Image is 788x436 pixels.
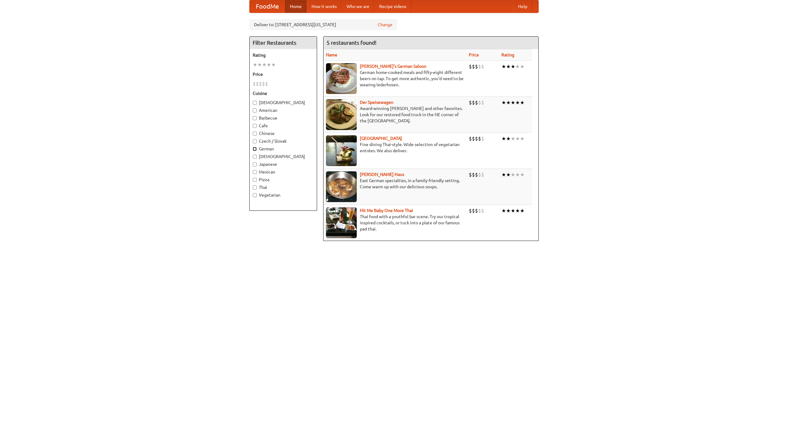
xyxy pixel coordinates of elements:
label: Czech / Slovak [253,138,314,144]
label: Japanese [253,161,314,167]
input: Cafe [253,124,257,128]
h5: Rating [253,52,314,58]
a: Rating [501,52,514,57]
label: Mexican [253,169,314,175]
li: ★ [262,61,267,68]
label: [DEMOGRAPHIC_DATA] [253,100,314,106]
img: satay.jpg [326,135,357,166]
li: ★ [501,99,506,106]
label: Chinese [253,130,314,137]
li: $ [475,207,478,214]
li: $ [478,99,481,106]
li: $ [469,63,472,70]
li: $ [469,171,472,178]
img: babythai.jpg [326,207,357,238]
li: ★ [520,171,525,178]
p: Fine dining Thai-style. Wide selection of vegetarian entrées. We also deliver. [326,141,464,154]
li: $ [259,80,262,87]
input: Pizza [253,178,257,182]
li: $ [478,63,481,70]
a: Der Speisewagen [360,100,393,105]
input: German [253,147,257,151]
label: Thai [253,184,314,190]
li: ★ [515,135,520,142]
li: ★ [520,99,525,106]
li: $ [478,135,481,142]
input: Barbecue [253,116,257,120]
li: $ [475,99,478,106]
a: FoodMe [250,0,285,13]
li: $ [472,207,475,214]
a: [PERSON_NAME] Haus [360,172,404,177]
li: $ [481,63,484,70]
li: $ [481,99,484,106]
a: Name [326,52,337,57]
li: ★ [257,61,262,68]
li: ★ [520,63,525,70]
p: Thai food with a youthful bar scene. Try our tropical inspired cocktails, or tuck into a plate of... [326,214,464,232]
li: ★ [511,135,515,142]
li: ★ [501,171,506,178]
input: Vegetarian [253,193,257,197]
li: ★ [506,63,511,70]
input: [DEMOGRAPHIC_DATA] [253,101,257,105]
input: Japanese [253,162,257,166]
li: ★ [506,207,511,214]
li: ★ [511,207,515,214]
label: Pizza [253,177,314,183]
li: $ [475,63,478,70]
li: $ [481,207,484,214]
li: ★ [253,61,257,68]
li: ★ [501,207,506,214]
a: How it works [307,0,342,13]
li: $ [475,171,478,178]
li: ★ [506,99,511,106]
li: $ [475,135,478,142]
label: [DEMOGRAPHIC_DATA] [253,153,314,160]
li: $ [478,207,481,214]
li: ★ [515,207,520,214]
li: ★ [501,63,506,70]
li: ★ [511,99,515,106]
img: esthers.jpg [326,63,357,94]
input: Thai [253,185,257,189]
li: $ [472,99,475,106]
li: $ [253,80,256,87]
p: German home-cooked meals and fifty-eight different beers on tap. To get more authentic, you'd nee... [326,69,464,88]
h4: Filter Restaurants [250,37,317,49]
a: [GEOGRAPHIC_DATA] [360,136,402,141]
li: ★ [511,63,515,70]
li: ★ [515,63,520,70]
li: ★ [271,61,276,68]
a: Change [378,22,392,28]
li: ★ [267,61,271,68]
li: $ [481,135,484,142]
li: $ [472,171,475,178]
input: Chinese [253,132,257,136]
h5: Cuisine [253,90,314,96]
input: Czech / Slovak [253,139,257,143]
a: Hit Me Baby One More Thai [360,208,413,213]
li: ★ [520,207,525,214]
li: $ [472,135,475,142]
li: $ [478,171,481,178]
input: Mexican [253,170,257,174]
div: Deliver to: [STREET_ADDRESS][US_STATE] [249,19,397,30]
p: Award-winning [PERSON_NAME] and other favorites. Look for our restored food truck in the NE corne... [326,105,464,124]
li: $ [472,63,475,70]
ng-pluralize: 5 restaurants found! [327,40,376,46]
label: Barbecue [253,115,314,121]
li: ★ [506,171,511,178]
img: kohlhaus.jpg [326,171,357,202]
a: [PERSON_NAME]'s German Saloon [360,64,426,69]
a: Home [285,0,307,13]
a: Price [469,52,479,57]
label: Cafe [253,123,314,129]
label: Vegetarian [253,192,314,198]
li: $ [469,207,472,214]
a: Help [513,0,532,13]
